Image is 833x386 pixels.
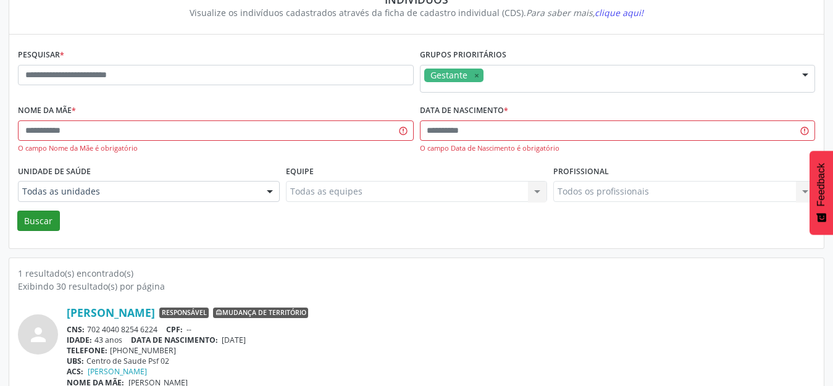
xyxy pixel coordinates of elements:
[166,324,183,335] span: CPF:
[18,162,91,181] label: Unidade de saúde
[17,211,60,232] button: Buscar
[27,324,49,346] i: person
[18,267,815,280] div: 1 resultado(s) encontrado(s)
[67,306,155,319] a: [PERSON_NAME]
[810,151,833,235] button: Feedback - Mostrar pesquisa
[286,162,314,181] label: Equipe
[222,335,246,345] span: [DATE]
[553,162,609,181] label: Profissional
[67,335,92,345] span: IDADE:
[18,280,815,293] div: Exibindo 30 resultado(s) por página
[430,69,467,81] span: Gestante
[27,6,806,19] div: Visualize os indivíduos cadastrados através da ficha de cadastro individual (CDS).
[67,345,815,356] div: [PHONE_NUMBER]
[420,101,508,120] label: Data de nascimento
[595,7,643,19] span: clique aqui!
[88,366,147,377] a: [PERSON_NAME]
[420,143,816,154] div: O campo Data de Nascimento é obrigatório
[18,143,414,154] div: O campo Nome da Mãe é obrigatório
[67,356,84,366] span: UBS:
[18,101,76,120] label: Nome da mãe
[131,335,218,345] span: DATA DE NASCIMENTO:
[67,335,815,345] div: 43 anos
[67,324,815,335] div: 702 4040 8254 6224
[159,308,209,319] span: Responsável
[67,366,83,377] span: ACS:
[18,46,64,65] label: Pesquisar
[186,324,191,335] span: --
[67,356,815,366] div: Centro de Saude Psf 02
[816,163,827,206] span: Feedback
[67,345,107,356] span: TELEFONE:
[420,46,506,65] label: Grupos prioritários
[213,308,308,319] span: Mudança de território
[526,7,643,19] i: Para saber mais,
[67,324,85,335] span: CNS:
[22,185,254,198] span: Todas as unidades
